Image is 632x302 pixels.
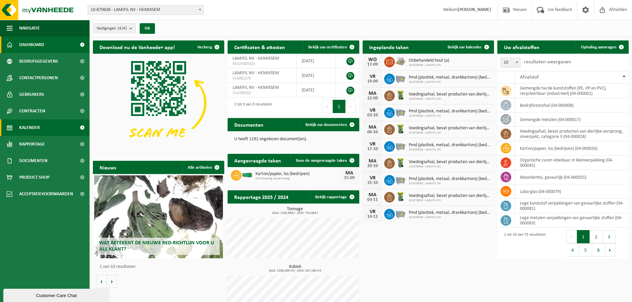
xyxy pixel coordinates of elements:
[19,169,49,186] span: Product Shop
[515,170,629,184] td: absorbentia, gevaarlijk (04-000055)
[306,123,347,127] span: Bekijk uw documenten
[19,86,44,103] span: Gebruikers
[192,40,224,54] button: Verberg
[515,155,629,170] td: organische zuren vloeibaar in kleinverpakking (04-000042)
[182,161,224,174] a: Alle artikelen
[592,243,605,257] button: 8
[409,148,491,152] span: 10-879638 - LAMIFIL NV
[96,275,107,288] button: Vorige
[19,70,58,86] span: Contactpersonen
[297,68,335,83] td: [DATE]
[395,106,406,118] img: WB-2500-GAL-GY-01
[605,243,615,257] button: Next
[308,45,347,49] span: Bekijk uw certificaten
[93,54,224,152] img: Download de VHEPlus App
[343,170,356,176] div: MA
[228,118,270,131] h2: Documenten
[366,79,379,84] div: 19-09
[19,119,40,136] span: Kalender
[366,130,379,135] div: 06-10
[19,186,73,202] span: Acceptatievoorwaarden
[233,91,291,96] span: VLA706563
[603,230,616,243] button: 3
[93,161,123,174] h2: Nieuws
[228,40,292,53] h2: Certificaten & attesten
[395,208,406,219] img: WB-2500-GAL-GY-01
[501,58,521,68] span: 10
[233,76,291,81] span: VLA901579
[303,40,359,54] a: Bekijk uw certificaten
[395,191,406,202] img: WB-0140-HPE-GN-50
[19,20,40,36] span: Navigatie
[409,126,491,131] span: Voedingsafval, bevat producten van dierlijke oorsprong, onverpakt, categorie 3
[515,213,629,228] td: lege metalen verpakkingen van gevaarlijke stoffen (04-000083)
[515,199,629,213] td: lege kunststof verpakkingen van gevaarlijke stoffen (04-000081)
[395,73,406,84] img: WB-2500-GAL-GY-01
[140,23,155,34] button: OK
[296,158,347,163] span: Toon de aangevraagde taken
[581,45,616,49] span: Ophaling aanvragen
[497,40,546,53] h2: Uw afvalstoffen
[395,140,406,151] img: WB-2500-GAL-GY-01
[366,108,379,113] div: VR
[409,176,491,182] span: Pmd (plastiek, metaal, drankkartons) (bedrijven)
[19,136,45,152] span: Rapportage
[409,159,491,165] span: Voedingsafval, bevat producten van dierlijke oorsprong, onverpakt, categorie 3
[346,100,356,113] button: Next
[409,193,491,199] span: Voedingsafval, bevat producten van dierlijke oorsprong, onverpakt, categorie 3
[579,243,592,257] button: 5
[442,40,493,54] a: Bekijk uw kalender
[515,112,629,127] td: gemengde metalen (04-000017)
[233,85,279,90] span: LAMIFIL NV - HEMIKSEM
[3,287,111,302] iframe: chat widget
[409,75,491,80] span: Pmd (plastiek, metaal, drankkartons) (bedrijven)
[515,84,629,98] td: gemengde harde kunststoffen (PE, PP en PVC), recycleerbaar (industrieel) (04-000001)
[566,230,577,243] button: Previous
[366,57,379,62] div: WO
[515,98,629,112] td: bedrijfsrestafval (04-000008)
[366,96,379,101] div: 22-09
[100,265,221,269] p: 1 van 10 resultaten
[231,265,359,272] h3: Kubiek
[395,123,406,135] img: WB-0140-HPE-GN-50
[234,137,352,142] p: U heeft 1191 ongelezen document(en).
[520,75,539,80] span: Afvalstof
[231,207,359,215] h3: Tonnage
[310,190,359,204] a: Bekijk rapportage
[366,158,379,164] div: MA
[322,100,333,113] button: Previous
[231,211,359,215] span: 2024: 1150,848 t - 2025: 723,894 t
[366,198,379,202] div: 03-11
[501,229,546,257] div: 1 tot 10 van 73 resultaten
[366,125,379,130] div: MA
[290,154,359,167] a: Toon de aangevraagde taken
[19,103,45,119] span: Contracten
[363,40,415,53] h2: Ingeplande taken
[297,54,335,68] td: [DATE]
[228,154,288,167] h2: Aangevraagde taken
[228,190,295,203] h2: Rapportage 2025 / 2024
[409,131,491,135] span: 10-879638 - LAMIFIL NV
[501,58,520,67] span: 10
[409,63,449,67] span: 10-879638 - LAMIFIL NV
[395,56,406,67] img: LP-PA-00000-WDN-11
[409,143,491,148] span: Pmd (plastiek, metaal, drankkartons) (bedrijven)
[88,5,203,15] span: 10-879638 - LAMIFIL NV - HEMIKSEM
[577,230,590,243] button: 1
[515,127,629,141] td: voedingsafval, bevat producten van dierlijke oorsprong, onverpakt, categorie 3 (04-000024)
[409,80,491,84] span: 10-879638 - LAMIFIL NV
[395,90,406,101] img: WB-0140-HPE-GN-50
[99,240,214,252] span: Wat betekent de nieuwe RED-richtlijn voor u als klant?
[409,92,491,97] span: Voedingsafval, bevat producten van dierlijke oorsprong, onverpakt, categorie 3
[366,209,379,214] div: VR
[448,45,482,49] span: Bekijk uw kalender
[242,172,253,178] img: HK-XC-30-GN-00
[366,164,379,168] div: 20-10
[366,142,379,147] div: VR
[409,215,491,219] span: 10-879638 - LAMIFIL NV
[576,40,628,54] a: Ophaling aanvragen
[97,24,127,33] span: Vestigingen
[233,71,279,76] span: LAMIFIL NV - HEMIKSEM
[409,114,491,118] span: 10-879638 - LAMIFIL NV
